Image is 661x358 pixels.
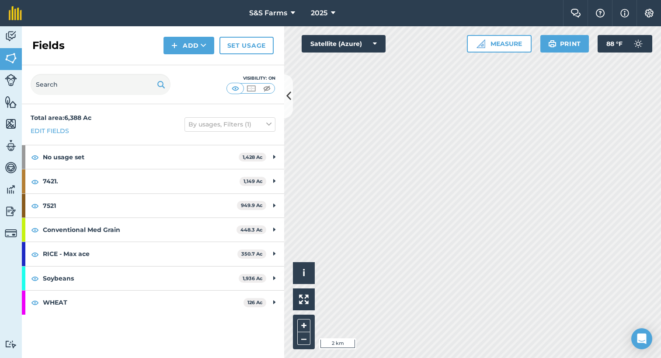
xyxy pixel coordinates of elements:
[43,267,239,290] strong: Soybeans
[644,9,654,18] img: A cog icon
[467,35,532,53] button: Measure
[43,169,240,193] strong: 7421.
[31,74,170,95] input: Search
[243,275,263,281] strong: 1,936 Ac
[9,6,22,20] img: fieldmargin Logo
[5,340,17,348] img: svg+xml;base64,PD94bWwgdmVyc2lvbj0iMS4wIiBlbmNvZGluZz0idXRmLTgiPz4KPCEtLSBHZW5lcmF0b3I6IEFkb2JlIE...
[630,35,647,53] img: svg+xml;base64,PD94bWwgdmVyc2lvbj0iMS4wIiBlbmNvZGluZz0idXRmLTgiPz4KPCEtLSBHZW5lcmF0b3I6IEFkb2JlIE...
[303,267,305,278] span: i
[606,35,623,53] span: 88 ° F
[5,95,17,109] img: svg+xml;base64,PHN2ZyB4bWxucz0iaHR0cDovL3d3dy53My5vcmcvMjAwMC9zdmciIHdpZHRoPSI1NiIgaGVpZ2h0PSI2MC...
[302,35,386,53] button: Satellite (Azure)
[157,79,165,90] img: svg+xml;base64,PHN2ZyB4bWxucz0iaHR0cDovL3d3dy53My5vcmcvMjAwMC9zdmciIHdpZHRoPSIxOSIgaGVpZ2h0PSIyNC...
[164,37,214,54] button: Add
[595,9,605,18] img: A question mark icon
[171,40,177,51] img: svg+xml;base64,PHN2ZyB4bWxucz0iaHR0cDovL3d3dy53My5vcmcvMjAwMC9zdmciIHdpZHRoPSIxNCIgaGVpZ2h0PSIyNC...
[297,332,310,345] button: –
[5,227,17,239] img: svg+xml;base64,PD94bWwgdmVyc2lvbj0iMS4wIiBlbmNvZGluZz0idXRmLTgiPz4KPCEtLSBHZW5lcmF0b3I6IEFkb2JlIE...
[43,242,237,266] strong: RICE - Max ace
[22,267,284,290] div: Soybeans1,936 Ac
[5,161,17,174] img: svg+xml;base64,PD94bWwgdmVyc2lvbj0iMS4wIiBlbmNvZGluZz0idXRmLTgiPz4KPCEtLSBHZW5lcmF0b3I6IEFkb2JlIE...
[548,39,557,49] img: svg+xml;base64,PHN2ZyB4bWxucz0iaHR0cDovL3d3dy53My5vcmcvMjAwMC9zdmciIHdpZHRoPSIxOSIgaGVpZ2h0PSIyNC...
[293,262,315,284] button: i
[247,299,263,305] strong: 126 Ac
[31,200,39,211] img: svg+xml;base64,PHN2ZyB4bWxucz0iaHR0cDovL3d3dy53My5vcmcvMjAwMC9zdmciIHdpZHRoPSIxOCIgaGVpZ2h0PSIyNC...
[261,84,272,93] img: svg+xml;base64,PHN2ZyB4bWxucz0iaHR0cDovL3d3dy53My5vcmcvMjAwMC9zdmciIHdpZHRoPSI1MCIgaGVpZ2h0PSI0MC...
[243,154,263,160] strong: 1,428 Ac
[5,139,17,152] img: svg+xml;base64,PD94bWwgdmVyc2lvbj0iMS4wIiBlbmNvZGluZz0idXRmLTgiPz4KPCEtLSBHZW5lcmF0b3I6IEFkb2JlIE...
[241,251,263,257] strong: 350.7 Ac
[22,218,284,242] div: Conventional Med Grain448.3 Ac
[311,8,327,18] span: 2025
[31,297,39,308] img: svg+xml;base64,PHN2ZyB4bWxucz0iaHR0cDovL3d3dy53My5vcmcvMjAwMC9zdmciIHdpZHRoPSIxOCIgaGVpZ2h0PSIyNC...
[43,194,237,218] strong: 7521
[31,126,69,136] a: Edit fields
[31,225,39,235] img: svg+xml;base64,PHN2ZyB4bWxucz0iaHR0cDovL3d3dy53My5vcmcvMjAwMC9zdmciIHdpZHRoPSIxOCIgaGVpZ2h0PSIyNC...
[299,295,309,304] img: Four arrows, one pointing top left, one top right, one bottom right and the last bottom left
[540,35,589,53] button: Print
[297,319,310,332] button: +
[5,30,17,43] img: svg+xml;base64,PD94bWwgdmVyc2lvbj0iMS4wIiBlbmNvZGluZz0idXRmLTgiPz4KPCEtLSBHZW5lcmF0b3I6IEFkb2JlIE...
[240,227,263,233] strong: 448.3 Ac
[246,84,257,93] img: svg+xml;base64,PHN2ZyB4bWxucz0iaHR0cDovL3d3dy53My5vcmcvMjAwMC9zdmciIHdpZHRoPSI1MCIgaGVpZ2h0PSI0MC...
[31,114,91,122] strong: Total area : 6,388 Ac
[230,84,241,93] img: svg+xml;base64,PHN2ZyB4bWxucz0iaHR0cDovL3d3dy53My5vcmcvMjAwMC9zdmciIHdpZHRoPSI1MCIgaGVpZ2h0PSI0MC...
[43,145,239,169] strong: No usage set
[244,178,263,184] strong: 1,149 Ac
[241,202,263,208] strong: 949.9 Ac
[31,176,39,187] img: svg+xml;base64,PHN2ZyB4bWxucz0iaHR0cDovL3d3dy53My5vcmcvMjAwMC9zdmciIHdpZHRoPSIxOCIgaGVpZ2h0PSIyNC...
[31,273,39,284] img: svg+xml;base64,PHN2ZyB4bWxucz0iaHR0cDovL3d3dy53My5vcmcvMjAwMC9zdmciIHdpZHRoPSIxOCIgaGVpZ2h0PSIyNC...
[31,152,39,162] img: svg+xml;base64,PHN2ZyB4bWxucz0iaHR0cDovL3d3dy53My5vcmcvMjAwMC9zdmciIHdpZHRoPSIxOCIgaGVpZ2h0PSIyNC...
[477,39,485,48] img: Ruler icon
[32,39,65,53] h2: Fields
[598,35,652,53] button: 88 °F
[22,194,284,218] div: 7521949.9 Ac
[249,8,287,18] span: S&S Farms
[631,328,652,349] div: Open Intercom Messenger
[31,249,39,260] img: svg+xml;base64,PHN2ZyB4bWxucz0iaHR0cDovL3d3dy53My5vcmcvMjAwMC9zdmciIHdpZHRoPSIxOCIgaGVpZ2h0PSIyNC...
[571,9,581,18] img: Two speech bubbles overlapping with the left bubble in the forefront
[43,291,244,314] strong: WHEAT
[22,291,284,314] div: WHEAT126 Ac
[22,145,284,169] div: No usage set1,428 Ac
[184,117,275,131] button: By usages, Filters (1)
[226,75,275,82] div: Visibility: On
[5,117,17,130] img: svg+xml;base64,PHN2ZyB4bWxucz0iaHR0cDovL3d3dy53My5vcmcvMjAwMC9zdmciIHdpZHRoPSI1NiIgaGVpZ2h0PSI2MC...
[5,74,17,86] img: svg+xml;base64,PD94bWwgdmVyc2lvbj0iMS4wIiBlbmNvZGluZz0idXRmLTgiPz4KPCEtLSBHZW5lcmF0b3I6IEFkb2JlIE...
[620,8,629,18] img: svg+xml;base64,PHN2ZyB4bWxucz0iaHR0cDovL3d3dy53My5vcmcvMjAwMC9zdmciIHdpZHRoPSIxNyIgaGVpZ2h0PSIxNy...
[5,52,17,65] img: svg+xml;base64,PHN2ZyB4bWxucz0iaHR0cDovL3d3dy53My5vcmcvMjAwMC9zdmciIHdpZHRoPSI1NiIgaGVpZ2h0PSI2MC...
[5,205,17,218] img: svg+xml;base64,PD94bWwgdmVyc2lvbj0iMS4wIiBlbmNvZGluZz0idXRmLTgiPz4KPCEtLSBHZW5lcmF0b3I6IEFkb2JlIE...
[43,218,237,242] strong: Conventional Med Grain
[5,183,17,196] img: svg+xml;base64,PD94bWwgdmVyc2lvbj0iMS4wIiBlbmNvZGluZz0idXRmLTgiPz4KPCEtLSBHZW5lcmF0b3I6IEFkb2JlIE...
[22,242,284,266] div: RICE - Max ace350.7 Ac
[22,169,284,193] div: 7421.1,149 Ac
[219,37,274,54] a: Set usage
